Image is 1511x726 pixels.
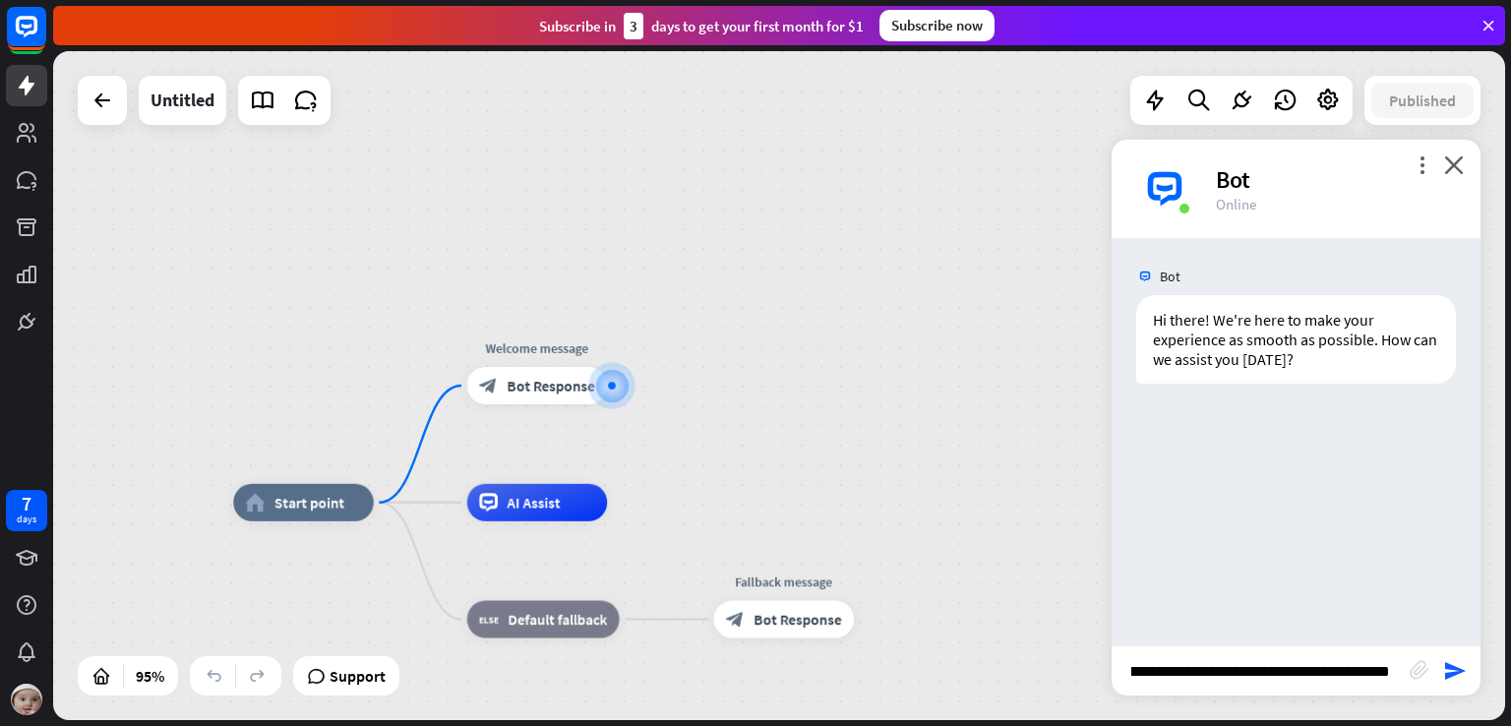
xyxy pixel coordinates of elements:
button: Published [1371,83,1474,118]
span: Bot Response [508,377,595,395]
i: block_fallback [479,610,499,629]
button: Open LiveChat chat widget [16,8,75,67]
i: block_bot_response [726,610,745,629]
i: block_bot_response [479,377,498,395]
i: send [1443,659,1467,683]
div: Online [1216,195,1457,213]
span: Bot [1160,268,1180,285]
span: Default fallback [509,610,608,629]
span: AI Assist [508,493,561,512]
span: Support [330,660,386,692]
div: Welcome message [453,339,622,358]
div: Hi there! We're here to make your experience as smooth as possible. How can we assist you [DATE]? [1136,295,1456,384]
div: Bot [1216,164,1457,195]
div: 3 [624,13,643,39]
span: Bot Response [754,610,841,629]
i: close [1444,155,1464,174]
a: 7 days [6,490,47,531]
div: 7 [22,495,31,513]
i: more_vert [1413,155,1431,174]
div: days [17,513,36,526]
div: Subscribe in days to get your first month for $1 [539,13,864,39]
div: Subscribe now [879,10,995,41]
i: block_attachment [1410,660,1429,680]
div: Fallback message [699,573,868,591]
div: Untitled [151,76,214,125]
div: 95% [130,660,170,692]
i: home_2 [246,493,266,512]
span: Start point [274,493,344,512]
